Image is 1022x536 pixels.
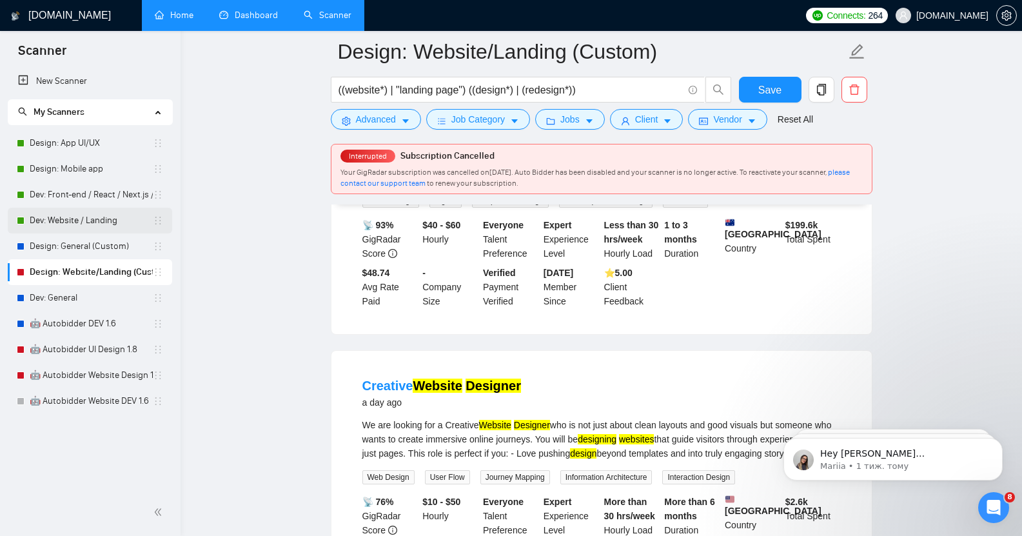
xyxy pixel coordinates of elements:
div: At the moment, [PERSON_NAME] doesn’t have a built-in feature to set daily proposal limits for aut... [21,15,201,117]
button: search [705,77,731,103]
input: Scanner name... [338,35,846,68]
span: holder [153,267,163,277]
div: Company Size [420,266,480,308]
button: userClientcaret-down [610,109,683,130]
b: 1 to 3 months [664,220,697,244]
li: Design: Website/Landing (Custom) [8,259,172,285]
span: caret-down [401,116,410,126]
li: Dev: Website / Landing [8,208,172,233]
span: search [18,107,27,116]
iframe: Intercom live chat [978,492,1009,523]
b: [GEOGRAPHIC_DATA] [725,218,821,239]
div: Total Spent [783,218,843,261]
b: Less than 30 hrs/week [604,220,659,244]
span: setting [342,116,351,126]
b: Everyone [483,497,524,507]
b: $ 199.6k [785,220,818,230]
span: info-circle [689,86,697,94]
img: 🇺🇸 [725,495,734,504]
span: copy [809,84,834,95]
button: Save [739,77,801,103]
img: Profile image for AI Assistant from GigRadar 📡 [37,7,57,28]
b: - [422,268,426,278]
a: Design: Mobile app [30,156,153,182]
button: folderJobscaret-down [535,109,605,130]
span: delete [842,84,867,95]
span: User Flow [425,470,470,484]
span: Interaction Design [662,470,735,484]
div: We are looking for a Creative who is not just about clean layouts and good visuals but someone wh... [362,418,841,461]
div: You're very welcome! Do you have any other questions I can help with? 😊 [21,345,201,370]
div: Okay, thanks for the info and your help! [57,294,237,319]
li: 🤖 Autobidder UI Design 1.8 [8,337,172,362]
span: folder [546,116,555,126]
mark: Website [479,420,511,430]
b: Expert [544,497,572,507]
span: caret-down [585,116,594,126]
span: holder [153,370,163,381]
a: 🤖 Autobidder Website DEV 1.6 [30,388,153,414]
button: setting [996,5,1017,26]
div: sofiia.paladii@lynksen.com каже… [10,388,248,427]
div: a day ago [362,395,521,410]
div: Hourly [420,218,480,261]
div: Закрити [226,5,250,28]
span: idcard [699,116,708,126]
mark: Website [413,379,462,393]
a: homeHome [155,10,193,21]
div: You're very welcome! Do you have any other questions I can help with? 😊 [10,337,211,378]
a: More... [718,195,747,205]
span: holder [153,319,163,329]
div: Okay, thanks for the info and your help! [46,286,248,327]
div: Manually pausing/resuming autobidders when needed. [21,167,201,192]
button: go back [8,5,33,30]
span: holder [153,396,163,406]
b: $ 2.6k [785,497,808,507]
b: Everyone [483,220,524,230]
a: New Scanner [18,68,162,94]
span: holder [153,293,163,303]
b: 📡 93% [362,220,394,230]
span: setting [997,10,1016,21]
div: Using separate scanners with different scopes if you want more control over pacing. ​ [21,192,201,243]
div: Payment Verified [480,266,541,308]
div: If there's nothing else you need assistance with, I'll go ahead and close this chat. ﻿Don't hesit... [21,435,201,523]
span: My Scanners [18,106,84,117]
span: Your GigRadar subscription was cancelled on [DATE] . Auto Bidder has been disabled and your scann... [340,168,850,188]
li: Design: General (Custom) [8,233,172,259]
span: Jobs [560,112,580,126]
span: user [899,11,908,20]
a: Dev: Front-end / React / Next.js / WebGL / GSAP [30,182,153,208]
button: barsJob Categorycaret-down [426,109,530,130]
a: 🤖 Autobidder Website Design 1.8 [30,362,153,388]
div: No, thanks! [175,388,248,417]
a: 🤖 Autobidder DEV 1.6 [30,311,153,337]
b: [GEOGRAPHIC_DATA] [725,495,821,516]
a: CreativeWebsite Designer [362,379,521,393]
a: Dev: General [30,285,153,311]
li: Design: App UI/UX [8,130,172,156]
div: No, thanks! [185,396,237,409]
span: caret-down [747,116,756,126]
b: [DATE] [544,268,573,278]
span: Interrupted [345,152,391,161]
button: copy [809,77,834,103]
span: holder [153,138,163,148]
a: dashboardDashboard [219,10,278,21]
mark: Designer [466,379,521,393]
span: bars [437,116,446,126]
input: Search Freelance Jobs... [339,82,683,98]
a: Dev: Website / Landing [30,208,153,233]
span: holder [153,241,163,252]
div: Client Feedback [602,266,662,308]
mark: Designer [514,420,550,430]
img: 🇦🇺 [725,218,734,227]
span: Scanner [8,41,77,68]
div: GigRadar Score [360,218,420,261]
b: $48.74 [362,268,390,278]
span: Connects: [827,8,865,23]
span: edit [849,43,865,60]
div: If there's nothing else you need assistance with, I'll go ahead and close this chat. Don't hesita... [10,427,211,531]
li: Dev: Front-end / React / Next.js / WebGL / GSAP [8,182,172,208]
